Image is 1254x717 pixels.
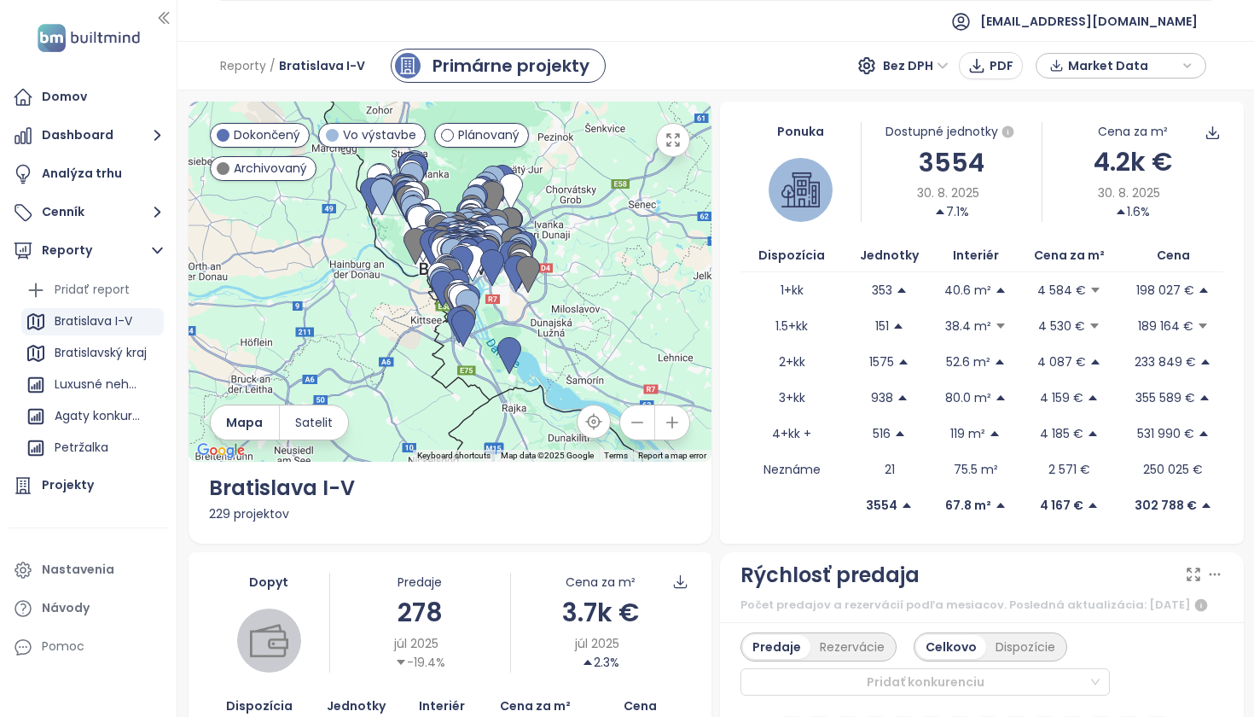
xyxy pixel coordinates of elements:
p: 4 087 € [1037,353,1086,371]
td: 1.5+kk [740,308,843,344]
div: Ponuka [740,122,861,141]
p: 4 159 € [1040,388,1083,407]
span: caret-up [995,392,1007,404]
span: caret-down [1089,284,1101,296]
div: Bratislavský kraj [55,342,147,364]
a: Projekty [9,469,168,503]
div: Primárne projekty [433,53,589,79]
div: Počet predajov a rezervácií podľa mesiacov. Posledná aktualizácia: [DATE] [740,595,1223,615]
button: Dashboard [9,119,168,153]
span: caret-up [995,284,1007,296]
img: house [781,171,820,209]
a: primary [391,49,606,83]
span: caret-up [897,392,909,404]
p: 531 990 € [1137,424,1194,443]
span: caret-up [934,206,946,218]
p: 938 [871,388,893,407]
span: caret-up [989,428,1001,440]
span: caret-up [1087,428,1099,440]
button: PDF [959,52,1023,79]
a: Nastavenia [9,553,168,587]
div: 3.7k € [511,592,691,632]
th: Dispozícia [740,239,843,272]
span: caret-up [1087,499,1099,511]
div: Cena za m² [566,573,636,592]
span: 30. 8. 2025 [1098,184,1160,202]
span: Dokončený [234,125,300,144]
a: Analýza trhu [9,157,168,191]
p: 75.5 m² [954,460,998,479]
span: Map data ©2025 Google [501,451,594,460]
div: Luxusné nehnuteľnosti [21,371,164,399]
div: Analýza trhu [42,163,122,184]
button: Mapa [211,405,279,440]
span: caret-up [995,499,1007,511]
div: 4.2k € [1042,142,1222,182]
span: caret-up [897,356,909,368]
p: 4 185 € [1040,424,1083,443]
span: caret-up [894,428,906,440]
span: Bratislava I-V [279,50,365,81]
div: Luxusné nehnuteľnosti [55,374,142,395]
p: 4 530 € [1038,317,1085,335]
td: 4+kk + [740,416,843,452]
span: caret-down [1089,320,1100,332]
a: Návody [9,592,168,626]
span: Plánovaný [458,125,520,144]
p: 38.4 m² [945,317,991,335]
div: Návody [42,597,90,619]
div: Petržalka [55,437,108,458]
button: Cenník [9,195,168,230]
span: Market Data [1068,53,1178,79]
p: 250 025 € [1143,460,1203,479]
span: caret-down [995,320,1007,332]
span: PDF [990,56,1013,75]
span: caret-up [896,284,908,296]
div: Rýchlosť predaja [740,559,920,592]
div: Petržalka [21,434,164,462]
th: Cena za m² [1015,239,1123,272]
span: Vo výstavbe [343,125,416,144]
span: Bez DPH [883,53,949,79]
div: Projekty [42,475,94,496]
div: Pomoc [9,630,168,664]
div: Agaty konkurencia [21,403,164,430]
span: caret-up [1087,392,1099,404]
div: Bratislava I-V [55,311,132,332]
div: Domov [42,86,87,108]
a: Open this area in Google Maps (opens a new window) [193,440,249,462]
div: -19.4% [395,653,445,672]
span: caret-up [1115,206,1127,218]
span: caret-up [1089,356,1101,368]
th: Jednotky [843,239,936,272]
td: 3+kk [740,380,843,416]
div: Cena za m² [1098,122,1168,141]
span: Satelit [295,413,333,432]
span: Archivovaný [234,159,307,178]
div: Dopyt [209,573,329,592]
p: 4 584 € [1037,281,1086,300]
div: Bratislava I-V [21,308,164,335]
p: 1575 [869,353,894,371]
td: 2+kk [740,344,843,380]
span: caret-up [1199,392,1210,404]
span: caret-up [1198,428,1210,440]
span: caret-up [994,356,1006,368]
div: Pridať report [21,277,164,304]
th: Interiér [936,239,1015,272]
p: 4 167 € [1040,496,1083,515]
p: 67.8 m² [945,496,991,515]
a: Domov [9,80,168,114]
div: Bratislavský kraj [21,340,164,367]
p: 353 [872,281,892,300]
span: caret-up [892,320,904,332]
p: 40.6 m² [944,281,991,300]
div: Dostupné jednotky [862,122,1042,143]
a: Report a map error [638,451,706,460]
span: 30. 8. 2025 [917,184,979,202]
span: caret-up [1199,356,1211,368]
p: 21 [885,460,895,479]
